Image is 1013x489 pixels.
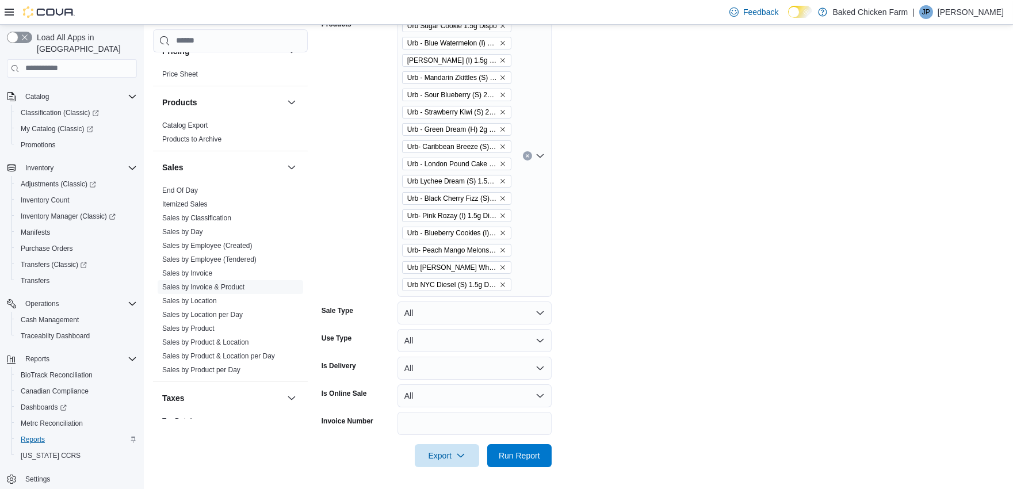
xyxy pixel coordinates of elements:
[16,313,137,327] span: Cash Management
[285,160,299,174] button: Sales
[16,226,55,239] a: Manifests
[833,5,908,19] p: Baked Chicken Farm
[322,361,356,370] label: Is Delivery
[922,5,930,19] span: JP
[12,367,142,383] button: BioTrack Reconciliation
[162,296,217,305] span: Sales by Location
[499,281,506,288] button: Remove Urb NYC Diesel (S) 1.5g Dispo from selection in this group
[162,254,257,263] span: Sales by Employee (Tendered)
[16,193,137,207] span: Inventory Count
[162,227,203,235] a: Sales by Day
[162,200,208,208] a: Itemized Sales
[162,282,244,291] span: Sales by Invoice & Product
[407,124,497,135] span: Urb - Green Dream (H) 2g Cart
[153,67,308,85] div: Pricing
[402,244,511,257] span: Urb- Peach Mango Melons (I) 1.5g Dispo
[16,138,60,152] a: Promotions
[16,177,137,191] span: Adjustments (Classic)
[153,118,308,150] div: Products
[162,255,257,263] a: Sales by Employee (Tendered)
[162,69,198,78] span: Price Sheet
[162,365,240,373] a: Sales by Product per Day
[2,89,142,105] button: Catalog
[21,276,49,285] span: Transfers
[21,161,58,175] button: Inventory
[21,370,93,380] span: BioTrack Reconciliation
[16,209,137,223] span: Inventory Manager (Classic)
[162,417,196,425] a: Tax Details
[407,106,497,118] span: Urb - Strawberry Kiwi (S) 2g Cart
[499,450,540,461] span: Run Report
[25,354,49,364] span: Reports
[499,74,506,81] button: Remove Urb - Mandarin Zkittles (S) 2g Cart from selection in this group
[32,32,137,55] span: Load All Apps in [GEOGRAPHIC_DATA]
[16,138,137,152] span: Promotions
[21,228,50,237] span: Manifests
[397,357,552,380] button: All
[322,417,373,426] label: Invoice Number
[21,212,116,221] span: Inventory Manager (Classic)
[402,37,511,49] span: Urb - Blue Watermelon (I) 2g Cart
[402,123,511,136] span: Urb - Green Dream (H) 2g Cart
[16,368,137,382] span: BioTrack Reconciliation
[21,352,137,366] span: Reports
[788,6,812,18] input: Dark Mode
[12,121,142,137] a: My Catalog (Classic)
[162,227,203,236] span: Sales by Day
[12,312,142,328] button: Cash Management
[162,161,184,173] h3: Sales
[407,193,497,204] span: Urb - Black Cherry Fizz (S) 1.5 Dispo
[402,20,511,32] span: Urb Sugar Cookie 1.5g Dispo
[162,269,212,277] a: Sales by Invoice
[407,244,497,256] span: Urb- Peach Mango Melons (I) 1.5g Dispo
[16,274,137,288] span: Transfers
[162,416,196,425] span: Tax Details
[407,279,497,291] span: Urb NYC Diesel (S) 1.5g Dispo
[285,95,299,109] button: Products
[536,151,545,161] button: Open list of options
[12,399,142,415] a: Dashboards
[499,109,506,116] button: Remove Urb - Strawberry Kiwi (S) 2g Cart from selection in this group
[21,387,89,396] span: Canadian Compliance
[162,213,231,222] span: Sales by Classification
[407,158,497,170] span: Urb - London Pound Cake (I) 2g Cart
[407,227,497,239] span: Urb - Blueberry Cookies (I) 1.5g Dispo
[16,209,120,223] a: Inventory Manager (Classic)
[162,186,198,194] a: End Of Day
[162,310,243,318] a: Sales by Location per Day
[397,301,552,324] button: All
[402,89,511,101] span: Urb - Sour Blueberry (S) 2g Cart
[162,351,275,360] span: Sales by Product & Location per Day
[2,351,142,367] button: Reports
[402,71,511,84] span: Urb - Mandarin Zkittles (S) 2g Cart
[402,227,511,239] span: Urb - Blueberry Cookies (I) 1.5g Dispo
[16,106,104,120] a: Classification (Classic)
[16,242,137,255] span: Purchase Orders
[402,278,511,291] span: Urb NYC Diesel (S) 1.5g Dispo
[523,151,532,161] button: Clear input
[162,96,282,108] button: Products
[12,208,142,224] a: Inventory Manager (Classic)
[499,91,506,98] button: Remove Urb - Sour Blueberry (S) 2g Cart from selection in this group
[16,433,49,446] a: Reports
[153,183,308,381] div: Sales
[21,435,45,444] span: Reports
[162,199,208,208] span: Itemized Sales
[743,6,778,18] span: Feedback
[499,57,506,64] button: Remove Urb Churroz (I) 1.5g Dispo from selection in this group
[162,240,253,250] span: Sales by Employee (Created)
[162,365,240,374] span: Sales by Product per Day
[21,90,53,104] button: Catalog
[21,124,93,133] span: My Catalog (Classic)
[407,175,497,187] span: Urb Lychee Dream (S) 1.5g Dispo
[499,230,506,236] button: Remove Urb - Blueberry Cookies (I) 1.5g Dispo from selection in this group
[16,449,137,463] span: Washington CCRS
[16,329,137,343] span: Traceabilty Dashboard
[2,296,142,312] button: Operations
[407,55,497,66] span: [PERSON_NAME] (I) 1.5g Dispo
[21,472,55,486] a: Settings
[162,392,185,403] h3: Taxes
[402,175,511,188] span: Urb Lychee Dream (S) 1.5g Dispo
[21,472,137,486] span: Settings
